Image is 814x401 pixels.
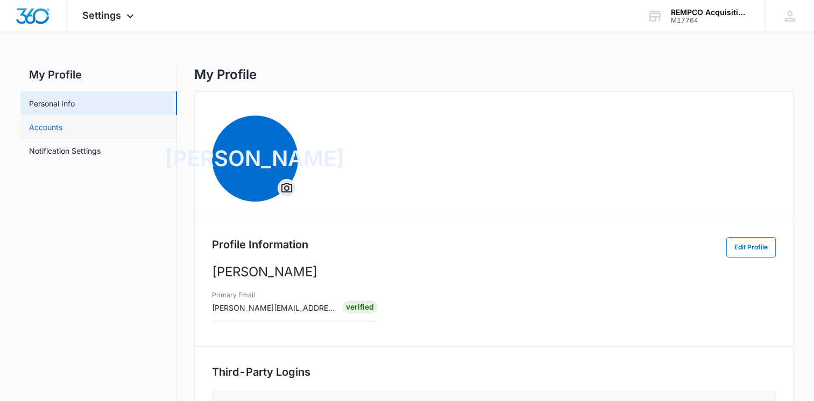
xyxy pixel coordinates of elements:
[212,262,776,282] p: [PERSON_NAME]
[212,116,298,202] span: [PERSON_NAME]Overflow Menu
[278,180,295,197] button: Overflow Menu
[212,303,404,312] span: [PERSON_NAME][EMAIL_ADDRESS][DOMAIN_NAME]
[212,237,308,253] h2: Profile Information
[726,237,776,257] button: Edit Profile
[212,290,335,300] h3: Primary Email
[343,300,377,313] div: Verified
[29,145,101,156] a: Notification Settings
[212,116,298,202] span: [PERSON_NAME]
[29,98,75,109] a: Personal Info
[212,364,776,380] h2: Third-Party Logins
[20,67,177,83] h2: My Profile
[671,17,749,24] div: account id
[194,67,257,83] h1: My Profile
[671,8,749,17] div: account name
[29,121,62,133] a: Accounts
[82,10,121,21] span: Settings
